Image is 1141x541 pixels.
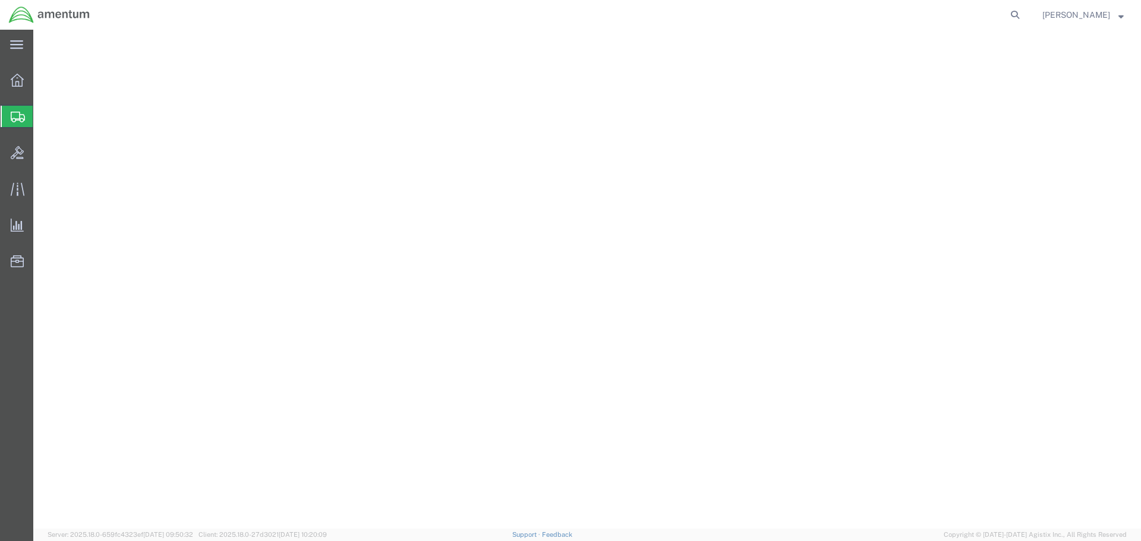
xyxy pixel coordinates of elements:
span: Nathan Davis [1042,8,1110,21]
button: [PERSON_NAME] [1042,8,1124,22]
span: [DATE] 09:50:32 [143,531,193,538]
span: [DATE] 10:20:09 [279,531,327,538]
span: Client: 2025.18.0-27d3021 [198,531,327,538]
a: Support [512,531,542,538]
img: logo [8,6,90,24]
span: Server: 2025.18.0-659fc4323ef [48,531,193,538]
a: Feedback [542,531,572,538]
span: Copyright © [DATE]-[DATE] Agistix Inc., All Rights Reserved [944,530,1127,540]
iframe: FS Legacy Container [33,30,1141,529]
